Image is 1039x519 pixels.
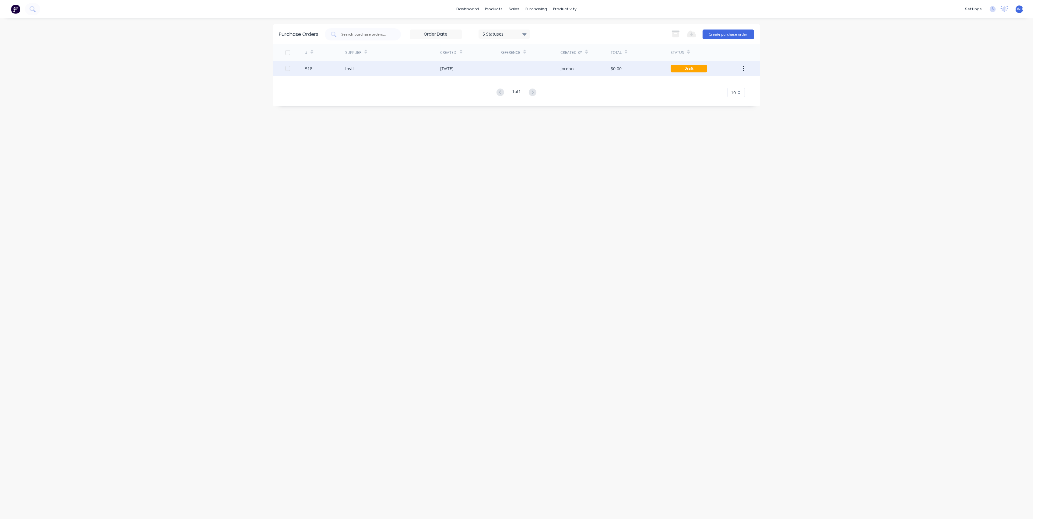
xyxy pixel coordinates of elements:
div: 1 of 1 [512,88,521,97]
div: Purchase Orders [279,31,319,38]
span: 10 [731,89,736,96]
div: productivity [550,5,580,14]
div: Created By [560,50,582,55]
div: products [482,5,506,14]
div: Status [671,50,684,55]
input: Search purchase orders... [341,31,391,37]
div: $0.00 [611,65,622,72]
div: # [305,50,307,55]
div: Reference [500,50,520,55]
div: purchasing [522,5,550,14]
div: 518 [305,65,312,72]
div: 5 Statuses [483,31,526,37]
div: settings [962,5,985,14]
div: Supplier [345,50,361,55]
div: Invil [345,65,354,72]
div: sales [506,5,522,14]
img: Factory [11,5,20,14]
input: Order Date [410,30,462,39]
div: Created [441,50,457,55]
div: Total [611,50,622,55]
div: Draft [671,65,707,72]
span: [PERSON_NAME] [1005,6,1034,12]
a: dashboard [453,5,482,14]
button: Create purchase order [703,30,754,39]
div: [DATE] [441,65,454,72]
div: Jordan [560,65,574,72]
